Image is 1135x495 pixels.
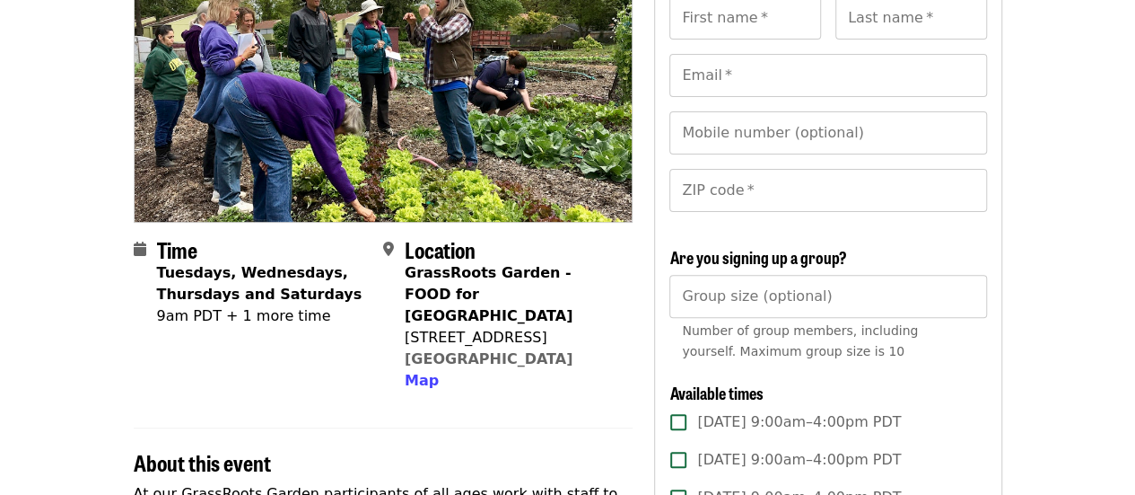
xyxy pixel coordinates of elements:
[405,372,439,389] span: Map
[669,54,986,97] input: Email
[405,370,439,392] button: Map
[669,169,986,212] input: ZIP code
[383,241,394,258] i: map-marker-alt icon
[157,305,369,327] div: 9am PDT + 1 more time
[405,264,572,324] strong: GrassRoots Garden - FOOD for [GEOGRAPHIC_DATA]
[682,323,918,358] span: Number of group members, including yourself. Maximum group size is 10
[669,245,846,269] span: Are you signing up a group?
[405,350,572,367] a: [GEOGRAPHIC_DATA]
[669,381,763,404] span: Available times
[134,241,146,258] i: calendar icon
[134,446,271,478] span: About this event
[405,234,476,265] span: Location
[157,234,197,265] span: Time
[697,449,901,471] span: [DATE] 9:00am–4:00pm PDT
[669,275,986,318] input: [object Object]
[405,327,618,349] div: [STREET_ADDRESS]
[697,411,901,433] span: [DATE] 9:00am–4:00pm PDT
[669,111,986,155] input: Mobile number (optional)
[157,264,362,303] strong: Tuesdays, Wednesdays, Thursdays and Saturdays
